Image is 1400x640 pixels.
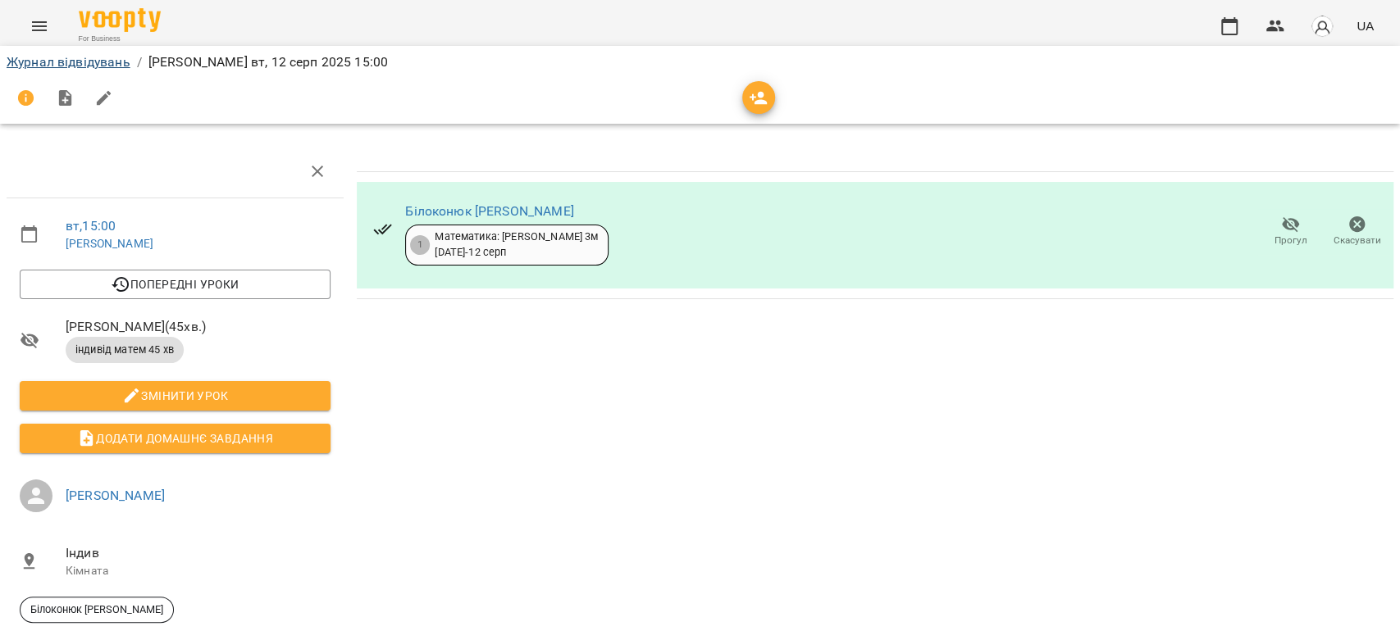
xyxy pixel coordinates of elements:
[20,270,331,299] button: Попередні уроки
[66,317,331,337] span: [PERSON_NAME] ( 45 хв. )
[79,8,161,32] img: Voopty Logo
[20,597,174,623] div: Білоконюк [PERSON_NAME]
[7,52,1393,72] nav: breadcrumb
[66,563,331,579] p: Кімната
[1350,11,1380,41] button: UA
[1311,15,1334,38] img: avatar_s.png
[1334,234,1381,247] span: Скасувати
[435,229,598,260] div: Математика: [PERSON_NAME] 3м [DATE] - 12 серп
[66,237,153,250] a: [PERSON_NAME]
[21,602,173,617] span: Білоконюк [PERSON_NAME]
[405,203,573,219] a: Білоконюк [PERSON_NAME]
[33,429,317,448] span: Додати домашнє завдання
[148,52,388,72] p: [PERSON_NAME] вт, 12 серп 2025 15:00
[1257,209,1324,255] button: Прогул
[66,488,165,503] a: [PERSON_NAME]
[410,235,430,255] div: 1
[20,381,331,411] button: Змінити урок
[79,34,161,44] span: For Business
[66,218,116,234] a: вт , 15:00
[33,386,317,406] span: Змінити урок
[20,424,331,453] button: Додати домашнє завдання
[137,52,142,72] li: /
[66,543,331,563] span: Індив
[33,275,317,294] span: Попередні уроки
[1275,234,1307,247] span: Прогул
[7,54,130,70] a: Журнал відвідувань
[1357,17,1374,34] span: UA
[66,343,184,357] span: індивід матем 45 хв
[1324,209,1390,255] button: Скасувати
[20,7,59,46] button: Menu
